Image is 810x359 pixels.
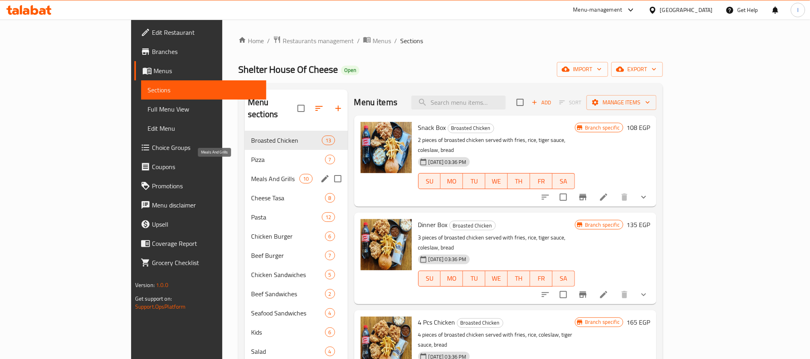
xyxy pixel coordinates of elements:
[325,194,335,202] span: 8
[444,176,460,187] span: MO
[322,212,335,222] div: items
[134,253,266,272] a: Grocery Checklist
[325,347,335,356] div: items
[536,187,555,207] button: sort-choices
[148,85,260,95] span: Sections
[283,36,354,46] span: Restaurants management
[245,265,348,284] div: Chicken Sandwiches5
[394,36,397,46] li: /
[563,64,602,74] span: import
[511,176,527,187] span: TH
[152,239,260,248] span: Coverage Report
[245,227,348,246] div: Chicken Burger6
[325,251,335,260] div: items
[363,36,391,46] a: Menus
[322,137,334,144] span: 13
[325,271,335,279] span: 5
[556,273,572,284] span: SA
[573,5,622,15] div: Menu-management
[361,122,412,173] img: Snack Box
[154,66,260,76] span: Menus
[141,119,266,138] a: Edit Menu
[251,347,325,356] span: Salad
[134,176,266,195] a: Promotions
[444,273,460,284] span: MO
[322,213,334,221] span: 12
[530,271,553,287] button: FR
[251,231,325,241] span: Chicken Burger
[325,270,335,279] div: items
[555,286,572,303] span: Select to update
[134,195,266,215] a: Menu disclaimer
[152,28,260,37] span: Edit Restaurant
[611,62,663,77] button: export
[325,329,335,336] span: 6
[341,66,359,75] div: Open
[293,100,309,117] span: Select all sections
[533,273,549,284] span: FR
[251,308,325,318] span: Seafood Sandwiches
[325,193,335,203] div: items
[489,273,505,284] span: WE
[248,96,297,120] h2: Menu sections
[267,36,270,46] li: /
[245,169,348,188] div: Meals And Grills10edit
[466,273,482,284] span: TU
[485,173,508,189] button: WE
[418,122,446,134] span: Snack Box
[457,318,503,327] span: Broasted Chicken
[536,285,555,304] button: sort-choices
[325,308,335,318] div: items
[135,280,155,290] span: Version:
[529,96,554,109] button: Add
[300,175,312,183] span: 10
[322,136,335,145] div: items
[556,176,572,187] span: SA
[553,271,575,287] button: SA
[325,290,335,298] span: 2
[251,136,322,145] span: Broasted Chicken
[411,96,506,110] input: search
[357,36,360,46] li: /
[135,301,186,312] a: Support.OpsPlatform
[508,173,530,189] button: TH
[531,98,552,107] span: Add
[245,303,348,323] div: Seafood Sandwiches4
[325,155,335,164] div: items
[508,271,530,287] button: TH
[152,219,260,229] span: Upsell
[245,284,348,303] div: Beef Sandwiches2
[148,104,260,114] span: Full Menu View
[299,174,312,183] div: items
[325,156,335,164] span: 7
[450,221,495,230] span: Broasted Chicken
[245,246,348,265] div: Beef Burger7
[141,100,266,119] a: Full Menu View
[251,193,325,203] span: Cheese Tasa
[573,187,593,207] button: Branch-specific-item
[245,323,348,342] div: Kids6
[626,219,650,230] h6: 135 EGP
[152,258,260,267] span: Grocery Checklist
[251,174,299,183] span: Meals And Grills
[485,271,508,287] button: WE
[134,61,266,80] a: Menus
[530,173,553,189] button: FR
[134,42,266,61] a: Branches
[587,95,656,110] button: Manage items
[152,143,260,152] span: Choice Groups
[615,285,634,304] button: delete
[466,176,482,187] span: TU
[441,271,463,287] button: MO
[134,23,266,42] a: Edit Restaurant
[251,327,325,337] span: Kids
[251,155,325,164] span: Pizza
[418,271,441,287] button: SU
[463,271,485,287] button: TU
[422,273,438,284] span: SU
[418,135,575,155] p: 2 pieces of broasted chicken served with fries, rice, tiger sauce, coleslaw, bread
